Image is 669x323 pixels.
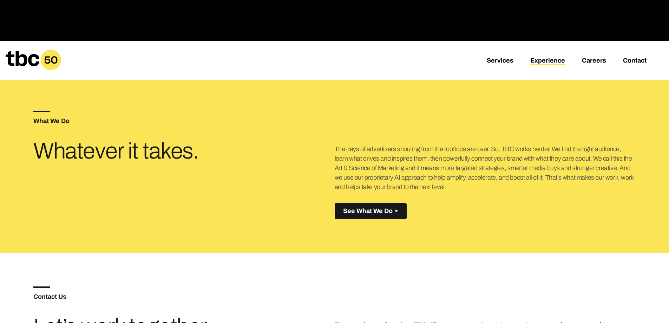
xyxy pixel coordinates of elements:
a: Careers [582,57,606,65]
button: See What We Do [335,203,407,219]
h3: Whatever it takes. [33,141,234,161]
h5: Contact Us [33,293,334,300]
a: Contact [623,57,647,65]
span: See What We Do [343,207,393,215]
p: The days of advertisers shouting from the rooftops are over. So, TBC works harder. We find the ri... [335,144,636,192]
h5: What We Do [33,118,334,124]
a: Services [487,57,513,65]
a: Home [6,65,61,73]
a: Experience [530,57,565,65]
